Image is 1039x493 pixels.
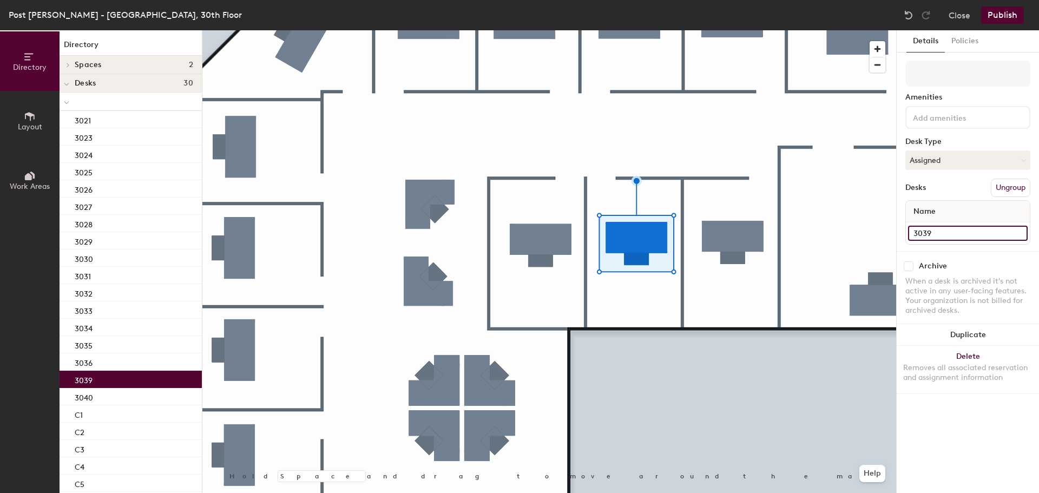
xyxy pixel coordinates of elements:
[13,63,47,72] span: Directory
[905,277,1030,315] div: When a desk is archived it's not active in any user-facing features. Your organization is not bil...
[75,390,93,403] p: 3040
[920,10,931,21] img: Redo
[75,425,84,437] p: C2
[949,6,970,24] button: Close
[75,269,91,281] p: 3031
[75,356,93,368] p: 3036
[183,79,193,88] span: 30
[991,179,1030,197] button: Ungroup
[75,200,92,212] p: 3027
[981,6,1024,24] button: Publish
[897,324,1039,346] button: Duplicate
[905,150,1030,170] button: Assigned
[75,113,91,126] p: 3021
[10,182,50,191] span: Work Areas
[75,304,93,316] p: 3033
[75,130,93,143] p: 3023
[908,202,941,221] span: Name
[75,286,93,299] p: 3032
[75,234,93,247] p: 3029
[945,30,985,52] button: Policies
[75,459,84,472] p: C4
[75,182,93,195] p: 3026
[75,148,93,160] p: 3024
[906,30,945,52] button: Details
[75,165,93,178] p: 3025
[897,346,1039,393] button: DeleteRemoves all associated reservation and assignment information
[75,217,93,229] p: 3028
[75,338,93,351] p: 3035
[60,39,202,56] h1: Directory
[905,93,1030,102] div: Amenities
[911,110,1008,123] input: Add amenities
[75,373,93,385] p: 3039
[9,8,242,22] div: Post [PERSON_NAME] - [GEOGRAPHIC_DATA], 30th Floor
[75,477,84,489] p: C5
[18,122,42,132] span: Layout
[75,321,93,333] p: 3034
[75,79,96,88] span: Desks
[908,226,1028,241] input: Unnamed desk
[903,10,914,21] img: Undo
[75,407,83,420] p: C1
[859,465,885,482] button: Help
[189,61,193,69] span: 2
[75,61,102,69] span: Spaces
[903,363,1033,383] div: Removes all associated reservation and assignment information
[75,442,84,455] p: C3
[905,183,926,192] div: Desks
[905,137,1030,146] div: Desk Type
[75,252,93,264] p: 3030
[919,262,947,271] div: Archive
